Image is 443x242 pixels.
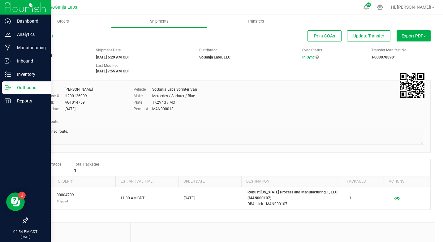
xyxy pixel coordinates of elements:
[152,106,174,112] div: MAN000013
[142,19,177,24] span: Shipments
[49,19,77,24] span: Orders
[134,87,152,92] label: Vehicle
[3,229,48,235] p: 02:54 PM CDT
[134,106,152,112] label: Permit #
[199,47,217,53] label: Distributor
[96,55,130,59] strong: [DATE] 6:29 AM CDT
[57,192,74,204] span: 00004709
[400,73,424,98] img: Scan me!
[18,192,26,199] iframe: Resource center unread badge
[74,162,100,166] span: Total Packages
[11,44,48,51] p: Manufacturing
[96,47,121,53] label: Shipment Date
[96,69,130,73] strong: [DATE] 7:55 AM CDT
[5,84,11,91] inline-svg: Outbound
[371,55,396,59] strong: T-0000788901
[5,45,11,51] inline-svg: Manufacturing
[11,84,48,91] p: Outbound
[5,58,11,64] inline-svg: Inbound
[208,15,304,28] a: Transfers
[302,55,315,59] span: In Sync
[15,15,111,28] a: Orders
[5,31,11,37] inline-svg: Analytics
[308,30,342,41] button: Print COAs
[3,235,48,239] p: [DATE]
[53,176,115,187] th: Order #
[241,176,342,187] th: Destination
[397,30,431,41] button: Export PDF
[178,176,241,187] th: Order date
[247,189,342,201] p: Robust [US_STATE] Process and Manufacturing 1, LLC (MAN000107)
[11,57,48,65] p: Inbound
[152,87,197,92] div: SoGanja Labs Sprinter Van
[11,31,48,38] p: Analytics
[152,93,195,99] div: Mercedes / Sprinter / Blue
[11,97,48,105] p: Reports
[5,71,11,77] inline-svg: Inventory
[353,33,384,38] span: Update Transfer
[376,4,384,10] div: Manage settings
[49,5,77,10] span: SoGanja Labs
[247,201,342,207] p: DBA Illicit - MAN000107
[120,195,144,201] span: 11:30 AM CDT
[65,87,93,92] div: [PERSON_NAME]
[5,18,11,24] inline-svg: Dashboard
[314,33,335,38] span: Print COAs
[199,55,230,59] strong: SoGanja Labs, LLC
[184,195,195,201] span: [DATE]
[11,71,48,78] p: Inventory
[349,195,351,201] span: 1
[65,106,75,112] div: [DATE]
[65,93,87,99] div: H200126009
[347,30,390,41] button: Update Transfer
[96,63,118,68] label: Last Modified
[6,192,25,211] iframe: Resource center
[115,176,178,187] th: Est. arrival time
[74,168,76,173] strong: 1
[391,5,431,10] span: Hi, [PERSON_NAME]!
[367,4,370,6] span: 9+
[302,47,322,53] label: Sync Status
[400,73,424,98] qrcode: 20250819-001
[239,19,273,24] span: Transfers
[384,176,426,187] th: Actions
[57,198,74,204] p: Shipped
[11,17,48,25] p: Dashboard
[342,176,384,187] th: Packages
[134,93,152,99] label: Make
[111,15,207,28] a: Shipments
[27,47,87,53] span: Shipment #
[134,100,152,105] label: Plate
[65,100,85,105] div: AGT014759
[5,98,11,104] inline-svg: Reports
[32,227,126,235] span: Notes
[152,100,175,105] div: TK2V4G / MO
[371,47,407,53] label: Transfer Manifest No.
